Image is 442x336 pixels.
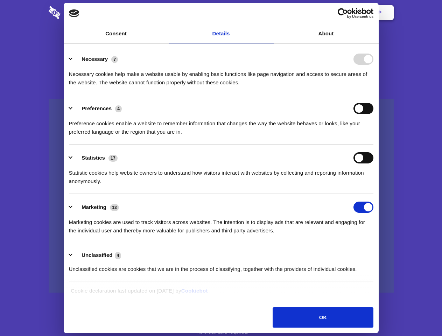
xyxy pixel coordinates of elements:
span: 13 [110,204,119,211]
button: Necessary (7) [69,54,122,65]
div: Statistic cookies help website owners to understand how visitors interact with websites by collec... [69,163,373,185]
div: Marketing cookies are used to track visitors across websites. The intention is to display ads tha... [69,213,373,235]
a: Wistia video thumbnail [49,99,394,293]
label: Marketing [82,204,106,210]
a: Consent [64,24,169,43]
img: logo [69,9,79,17]
a: Contact [284,2,316,23]
label: Preferences [82,105,112,111]
h4: Auto-redaction of sensitive data, encrypted data sharing and self-destructing private chats. Shar... [49,64,394,87]
a: Pricing [205,2,236,23]
span: 4 [115,105,122,112]
button: OK [273,307,373,328]
div: Unclassified cookies are cookies that we are in the process of classifying, together with the pro... [69,260,373,273]
span: 17 [108,155,118,162]
label: Necessary [82,56,108,62]
button: Marketing (13) [69,202,124,213]
img: logo-wordmark-white-trans-d4663122ce5f474addd5e946df7df03e33cb6a1c49d2221995e7729f52c070b2.svg [49,6,108,19]
iframe: Drift Widget Chat Controller [407,301,434,328]
a: Details [169,24,274,43]
a: Usercentrics Cookiebot - opens in a new window [312,8,373,19]
div: Preference cookies enable a website to remember information that changes the way the website beha... [69,114,373,136]
button: Preferences (4) [69,103,126,114]
button: Unclassified (4) [69,251,126,260]
span: 7 [111,56,118,63]
a: Cookiebot [181,288,208,294]
a: Login [317,2,348,23]
h1: Eliminate Slack Data Loss. [49,31,394,57]
div: Necessary cookies help make a website usable by enabling basic functions like page navigation and... [69,65,373,87]
button: Statistics (17) [69,152,122,163]
span: 4 [115,252,121,259]
label: Statistics [82,155,105,161]
a: About [274,24,379,43]
div: Cookie declaration last updated on [DATE] by [65,287,377,300]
